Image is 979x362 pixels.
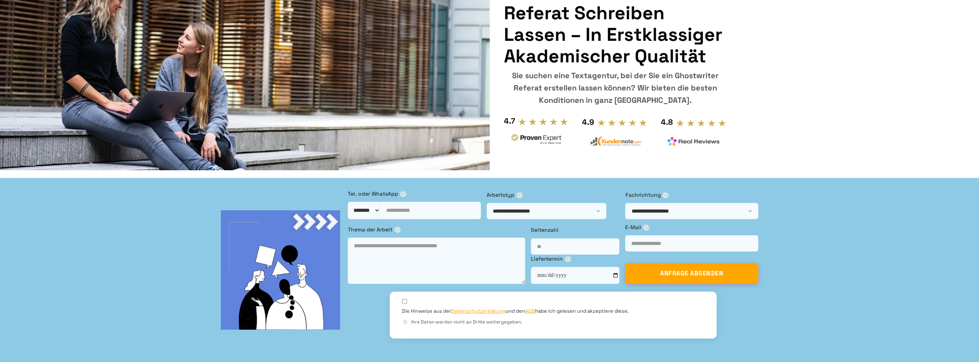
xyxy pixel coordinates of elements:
[348,225,525,234] label: Thema der Arbeit
[487,191,620,199] label: Arbeitstyp
[221,210,340,330] img: bg
[400,191,406,197] span: ⓘ
[625,191,758,199] label: Fachrichtung
[625,263,758,284] button: ANFRAGE ABSENDEN
[504,115,515,127] div: 4.7
[510,133,562,147] img: provenexpert
[402,318,704,326] div: Ihre Daten werden nicht an Dritte weitergegeben.
[451,308,505,314] a: Datenschutzerklärung
[348,189,481,198] label: Tel. oder WhatsApp
[597,119,647,127] img: stars
[531,255,619,263] label: Liefertermin
[589,136,641,146] img: kundennote
[504,69,726,106] div: Sie suchen eine Textagentur, bei der Sie ein Ghostwriter Referat erstellen lassen können? Wir bie...
[504,2,726,67] h1: Referat schreiben lassen – In erstklassiger akademischer Qualität
[516,192,522,198] span: ⓘ
[518,117,568,126] img: stars
[662,192,669,198] span: ⓘ
[661,116,673,128] div: 4.8
[402,308,629,315] label: Die Hinweise aus der und den habe ich gelesen und akzeptiere diese.
[525,308,535,314] a: AGB
[531,226,619,234] label: Seitenzahl
[565,256,571,262] span: ⓘ
[667,137,720,146] img: realreviews
[394,226,400,233] span: ⓘ
[582,116,594,128] div: 4.9
[625,223,758,231] label: E-Mail
[643,224,649,230] span: ⓘ
[402,319,408,325] span: ⓘ
[676,119,726,127] img: stars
